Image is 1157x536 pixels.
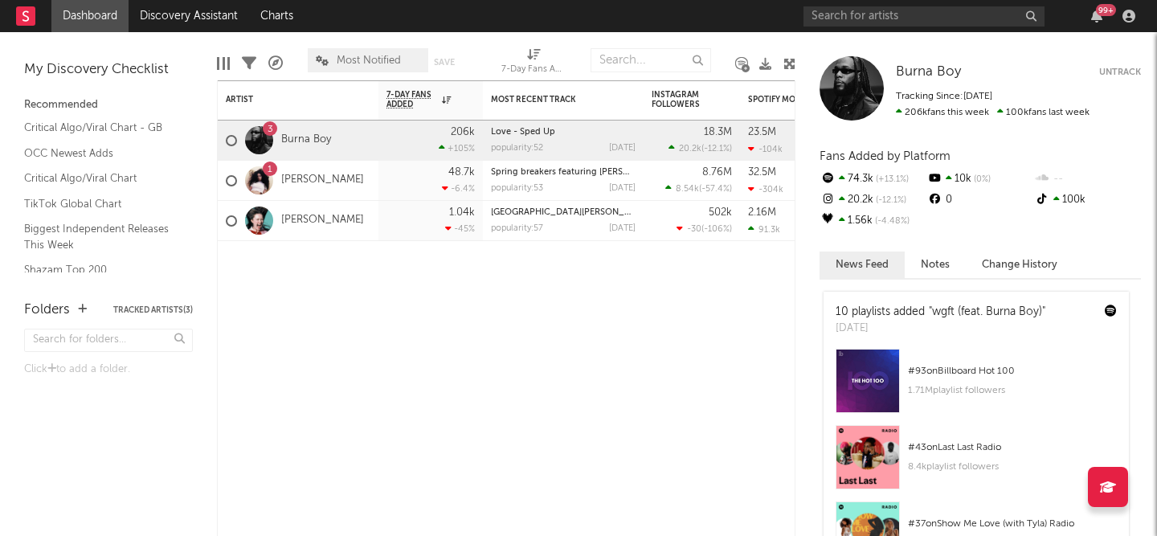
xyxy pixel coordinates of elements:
div: popularity: 53 [491,184,543,193]
a: Spring breakers featuring [PERSON_NAME] [491,168,669,177]
div: Click to add a folder. [24,360,193,379]
div: Edit Columns [217,40,230,87]
a: OCC Newest Adds [24,145,177,162]
span: -30 [687,225,701,234]
div: -6.4 % [442,183,475,194]
div: 91.3k [748,224,780,235]
div: [DATE] [609,224,636,233]
div: -45 % [445,223,475,234]
div: -- [1034,169,1141,190]
span: Fans Added by Platform [820,150,951,162]
div: # 43 on Last Last Radio [908,438,1117,457]
div: 8.76M [702,167,732,178]
div: 74.3k [820,169,926,190]
div: Spotify Monthly Listeners [748,95,869,104]
a: Burna Boy [281,133,331,147]
a: Critical Algo/Viral Chart - GB [24,119,177,137]
div: 502k [709,207,732,218]
a: Shazam Top 200 [24,261,177,279]
div: 1.56k [820,211,926,231]
div: Love - Sped Up [491,128,636,137]
div: 2.16M [748,207,776,218]
a: Critical Algo/Viral Chart [24,170,177,187]
button: 99+ [1091,10,1102,23]
span: -12.1 % [873,196,906,205]
div: [DATE] [609,184,636,193]
a: Biggest Independent Releases This Week [24,220,177,253]
div: 18.3M [704,127,732,137]
div: # 37 on Show Me Love (with Tyla) Radio [908,514,1117,534]
a: "wgft (feat. Burna Boy)" [929,306,1045,317]
a: Burna Boy [896,64,961,80]
a: #93onBillboard Hot 1001.71Mplaylist followers [824,349,1129,425]
span: Most Notified [337,55,401,66]
div: Most Recent Track [491,95,611,104]
div: 8.4k playlist followers [908,457,1117,477]
div: ( ) [677,223,732,234]
div: Filters [242,40,256,87]
a: Love - Sped Up [491,128,555,137]
div: popularity: 57 [491,224,543,233]
span: 20.2k [679,145,701,153]
div: [DATE] [836,321,1045,337]
span: 100k fans last week [896,108,1090,117]
div: Fort Knox [491,208,636,217]
div: 32.5M [748,167,776,178]
div: 23.5M [748,127,776,137]
div: popularity: 52 [491,144,543,153]
span: -12.1 % [704,145,730,153]
div: My Discovery Checklist [24,60,193,80]
div: Spring breakers featuring kesha [491,168,636,177]
span: -106 % [704,225,730,234]
div: 20.2k [820,190,926,211]
div: 99 + [1096,4,1116,16]
div: 7-Day Fans Added (7-Day Fans Added) [501,40,566,87]
span: -57.4 % [701,185,730,194]
div: +105 % [439,143,475,153]
div: Artist [226,95,346,104]
div: 10k [926,169,1033,190]
a: [PERSON_NAME] [281,214,364,227]
div: 7-Day Fans Added (7-Day Fans Added) [501,60,566,80]
div: ( ) [665,183,732,194]
span: 8.54k [676,185,699,194]
div: -304k [748,184,783,194]
button: Change History [966,252,1073,278]
button: Tracked Artists(3) [113,306,193,314]
div: 1.04k [449,207,475,218]
input: Search... [591,48,711,72]
span: +13.1 % [873,175,909,184]
div: 206k [451,127,475,137]
button: Save [434,58,455,67]
div: 10 playlists added [836,304,1045,321]
a: #43onLast Last Radio8.4kplaylist followers [824,425,1129,501]
button: Notes [905,252,966,278]
div: [DATE] [609,144,636,153]
input: Search for artists [803,6,1045,27]
div: Folders [24,301,70,320]
div: 1.71M playlist followers [908,381,1117,400]
div: 48.7k [448,167,475,178]
a: TikTok Global Chart [24,195,177,213]
div: # 93 on Billboard Hot 100 [908,362,1117,381]
div: 100k [1034,190,1141,211]
div: 0 [926,190,1033,211]
span: 7-Day Fans Added [386,90,438,109]
span: -4.48 % [873,217,910,226]
button: News Feed [820,252,905,278]
span: Tracking Since: [DATE] [896,92,992,101]
span: 0 % [971,175,991,184]
div: Recommended [24,96,193,115]
button: Untrack [1099,64,1141,80]
div: ( ) [668,143,732,153]
div: A&R Pipeline [268,40,283,87]
a: [PERSON_NAME] [281,174,364,187]
span: 206k fans this week [896,108,989,117]
div: -104k [748,144,783,154]
span: Burna Boy [896,65,961,79]
div: Instagram Followers [652,90,708,109]
a: [GEOGRAPHIC_DATA][PERSON_NAME] [491,208,652,217]
input: Search for folders... [24,329,193,352]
